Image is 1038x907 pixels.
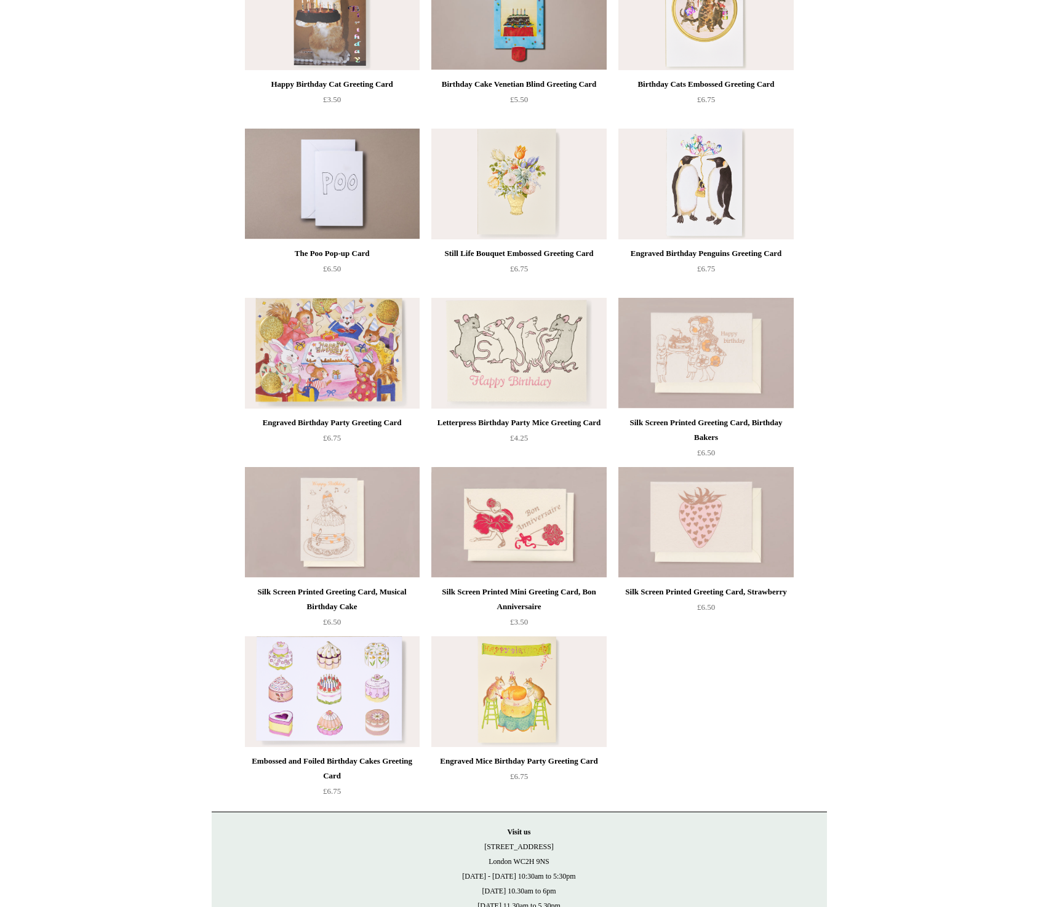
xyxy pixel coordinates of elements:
div: Silk Screen Printed Greeting Card, Birthday Bakers [621,415,790,445]
span: £6.75 [697,264,715,273]
a: Birthday Cats Embossed Greeting Card £6.75 [618,77,793,127]
span: £4.25 [510,433,528,442]
div: Silk Screen Printed Greeting Card, Musical Birthday Cake [248,585,417,614]
span: £6.75 [323,433,341,442]
span: £6.50 [697,602,715,612]
img: Silk Screen Printed Mini Greeting Card, Bon Anniversaire [431,467,606,578]
a: Engraved Birthday Penguins Greeting Card Engraved Birthday Penguins Greeting Card [618,129,793,239]
img: Silk Screen Printed Greeting Card, Strawberry [618,467,793,578]
a: Silk Screen Printed Greeting Card, Musical Birthday Cake Silk Screen Printed Greeting Card, Music... [245,467,420,578]
a: Silk Screen Printed Mini Greeting Card, Bon Anniversaire Silk Screen Printed Mini Greeting Card, ... [431,467,606,578]
a: Silk Screen Printed Greeting Card, Birthday Bakers Silk Screen Printed Greeting Card, Birthday Ba... [618,298,793,409]
span: £3.50 [323,95,341,104]
div: Engraved Mice Birthday Party Greeting Card [434,754,603,769]
a: Happy Birthday Cat Greeting Card £3.50 [245,77,420,127]
a: Embossed and Foiled Birthday Cakes Greeting Card Embossed and Foiled Birthday Cakes Greeting Card [245,636,420,747]
img: Silk Screen Printed Greeting Card, Musical Birthday Cake [245,467,420,578]
img: The Poo Pop-up Card [245,129,420,239]
span: £6.75 [510,264,528,273]
img: Embossed and Foiled Birthday Cakes Greeting Card [245,636,420,747]
img: Silk Screen Printed Greeting Card, Birthday Bakers [618,298,793,409]
a: The Poo Pop-up Card £6.50 [245,246,420,297]
div: Still Life Bouquet Embossed Greeting Card [434,246,603,261]
div: The Poo Pop-up Card [248,246,417,261]
a: Letterpress Birthday Party Mice Greeting Card Letterpress Birthday Party Mice Greeting Card [431,298,606,409]
a: Letterpress Birthday Party Mice Greeting Card £4.25 [431,415,606,466]
a: Engraved Mice Birthday Party Greeting Card Engraved Mice Birthday Party Greeting Card [431,636,606,747]
span: £6.50 [323,617,341,626]
div: Letterpress Birthday Party Mice Greeting Card [434,415,603,430]
div: Embossed and Foiled Birthday Cakes Greeting Card [248,754,417,783]
a: Birthday Cake Venetian Blind Greeting Card £5.50 [431,77,606,127]
span: £6.50 [697,448,715,457]
div: Birthday Cake Venetian Blind Greeting Card [434,77,603,92]
div: Birthday Cats Embossed Greeting Card [621,77,790,92]
div: Silk Screen Printed Mini Greeting Card, Bon Anniversaire [434,585,603,614]
div: Engraved Birthday Party Greeting Card [248,415,417,430]
span: £6.75 [323,786,341,796]
span: £6.75 [510,772,528,781]
img: Still Life Bouquet Embossed Greeting Card [431,129,606,239]
span: £3.50 [510,617,528,626]
a: Engraved Birthday Penguins Greeting Card £6.75 [618,246,793,297]
img: Engraved Birthday Penguins Greeting Card [618,129,793,239]
a: Silk Screen Printed Mini Greeting Card, Bon Anniversaire £3.50 [431,585,606,635]
span: £6.75 [697,95,715,104]
a: Silk Screen Printed Greeting Card, Strawberry Silk Screen Printed Greeting Card, Strawberry [618,467,793,578]
a: Engraved Birthday Party Greeting Card Engraved Birthday Party Greeting Card [245,298,420,409]
a: Silk Screen Printed Greeting Card, Birthday Bakers £6.50 [618,415,793,466]
img: Letterpress Birthday Party Mice Greeting Card [431,298,606,409]
a: Engraved Mice Birthday Party Greeting Card £6.75 [431,754,606,804]
strong: Visit us [508,828,531,836]
a: Silk Screen Printed Greeting Card, Musical Birthday Cake £6.50 [245,585,420,635]
a: Embossed and Foiled Birthday Cakes Greeting Card £6.75 [245,754,420,804]
a: Silk Screen Printed Greeting Card, Strawberry £6.50 [618,585,793,635]
img: Engraved Mice Birthday Party Greeting Card [431,636,606,747]
div: Engraved Birthday Penguins Greeting Card [621,246,790,261]
a: Engraved Birthday Party Greeting Card £6.75 [245,415,420,466]
div: Silk Screen Printed Greeting Card, Strawberry [621,585,790,599]
a: Still Life Bouquet Embossed Greeting Card Still Life Bouquet Embossed Greeting Card [431,129,606,239]
span: £5.50 [510,95,528,104]
div: Happy Birthday Cat Greeting Card [248,77,417,92]
span: £6.50 [323,264,341,273]
img: Engraved Birthday Party Greeting Card [245,298,420,409]
a: The Poo Pop-up Card The Poo Pop-up Card [245,129,420,239]
a: Still Life Bouquet Embossed Greeting Card £6.75 [431,246,606,297]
